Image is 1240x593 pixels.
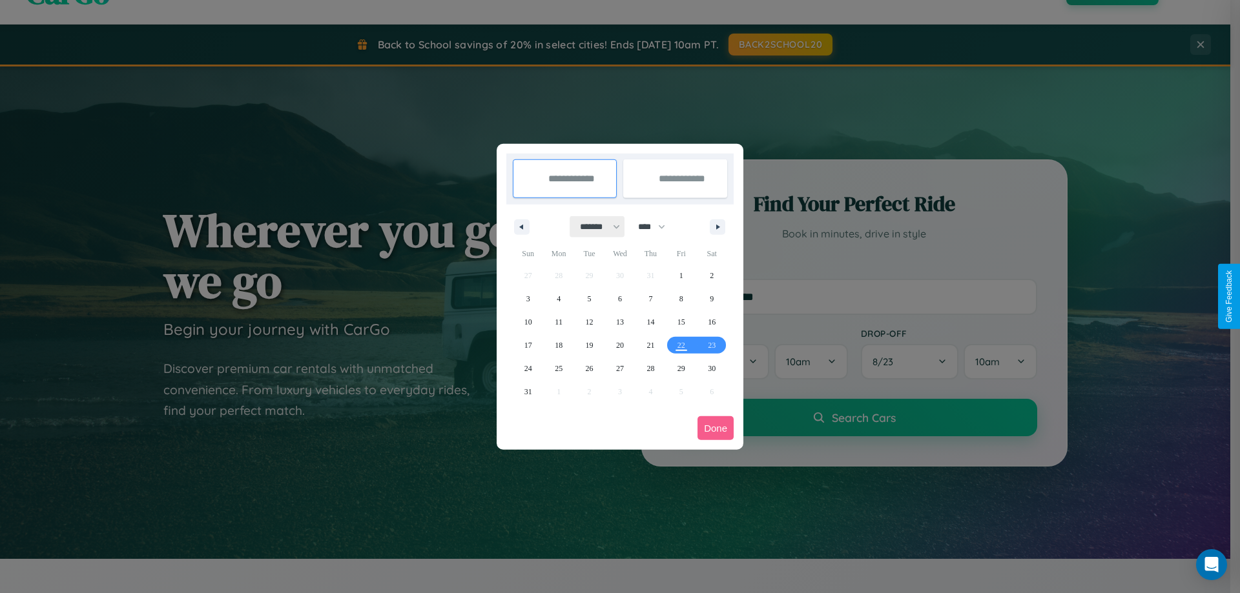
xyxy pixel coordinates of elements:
button: Done [697,416,734,440]
button: 11 [543,310,573,334]
span: Tue [574,243,604,264]
button: 27 [604,357,635,380]
span: 28 [646,357,654,380]
button: 13 [604,310,635,334]
button: 31 [513,380,543,403]
div: Give Feedback [1224,270,1234,323]
span: 15 [677,310,685,334]
span: Thu [635,243,666,264]
span: 19 [586,334,594,357]
span: Sun [513,243,543,264]
span: 29 [677,357,685,380]
span: 11 [555,310,563,334]
span: 12 [586,310,594,334]
button: 24 [513,357,543,380]
span: 4 [557,287,561,310]
button: 6 [604,287,635,310]
span: 1 [679,264,683,287]
button: 22 [666,334,696,357]
span: 17 [524,334,532,357]
span: 26 [586,357,594,380]
span: 31 [524,380,532,403]
span: Sat [697,243,727,264]
button: 9 [697,287,727,310]
span: 10 [524,310,532,334]
button: 5 [574,287,604,310]
span: 22 [677,334,685,357]
button: 10 [513,310,543,334]
span: Fri [666,243,696,264]
button: 19 [574,334,604,357]
span: 9 [710,287,714,310]
span: 6 [618,287,622,310]
button: 17 [513,334,543,357]
span: 5 [588,287,592,310]
span: 18 [555,334,563,357]
span: 27 [616,357,624,380]
span: 13 [616,310,624,334]
button: 12 [574,310,604,334]
span: 3 [526,287,530,310]
button: 14 [635,310,666,334]
button: 8 [666,287,696,310]
button: 4 [543,287,573,310]
span: 2 [710,264,714,287]
button: 28 [635,357,666,380]
span: 8 [679,287,683,310]
button: 29 [666,357,696,380]
button: 18 [543,334,573,357]
span: Wed [604,243,635,264]
button: 30 [697,357,727,380]
span: 7 [648,287,652,310]
button: 23 [697,334,727,357]
button: 21 [635,334,666,357]
button: 26 [574,357,604,380]
span: 24 [524,357,532,380]
button: 7 [635,287,666,310]
button: 2 [697,264,727,287]
span: 20 [616,334,624,357]
span: Mon [543,243,573,264]
button: 16 [697,310,727,334]
button: 20 [604,334,635,357]
div: Open Intercom Messenger [1196,549,1227,580]
span: 23 [708,334,716,357]
button: 3 [513,287,543,310]
button: 1 [666,264,696,287]
button: 15 [666,310,696,334]
button: 25 [543,357,573,380]
span: 16 [708,310,716,334]
span: 21 [646,334,654,357]
span: 30 [708,357,716,380]
span: 14 [646,310,654,334]
span: 25 [555,357,563,380]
